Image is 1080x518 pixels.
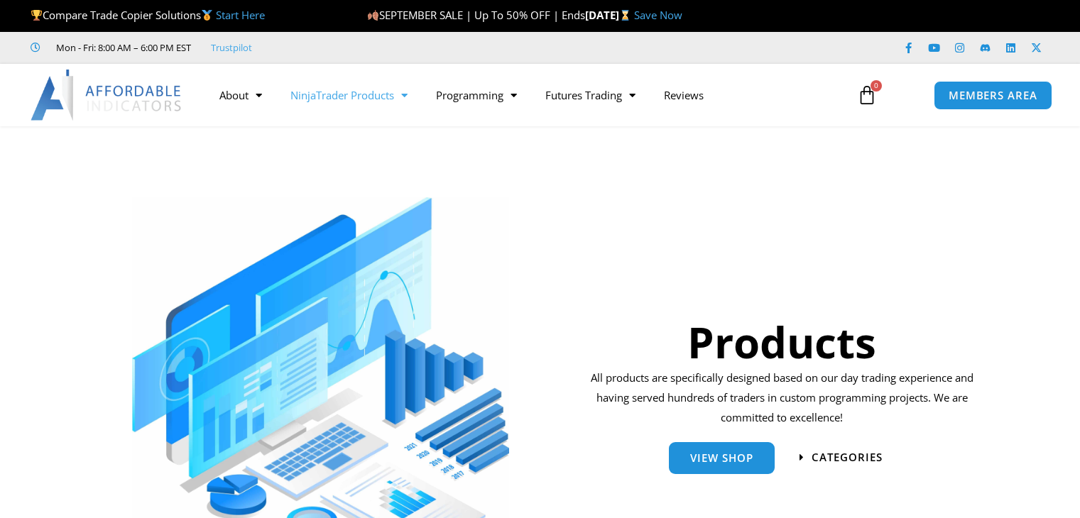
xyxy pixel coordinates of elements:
[216,8,265,22] a: Start Here
[211,39,252,56] a: Trustpilot
[422,79,531,111] a: Programming
[53,39,191,56] span: Mon - Fri: 8:00 AM – 6:00 PM EST
[31,8,265,22] span: Compare Trade Copier Solutions
[368,10,378,21] img: 🍂
[690,453,753,463] span: View Shop
[634,8,682,22] a: Save Now
[531,79,650,111] a: Futures Trading
[205,79,276,111] a: About
[812,452,883,463] span: categories
[586,368,978,428] p: All products are specifically designed based on our day trading experience and having served hund...
[669,442,775,474] a: View Shop
[585,8,634,22] strong: [DATE]
[31,70,183,121] img: LogoAI | Affordable Indicators – NinjaTrader
[800,452,883,463] a: categories
[276,79,422,111] a: NinjaTrader Products
[620,10,631,21] img: ⌛
[586,312,978,372] h1: Products
[836,75,898,116] a: 0
[205,79,843,111] nav: Menu
[650,79,718,111] a: Reviews
[202,10,212,21] img: 🥇
[871,80,882,92] span: 0
[949,90,1037,101] span: MEMBERS AREA
[934,81,1052,110] a: MEMBERS AREA
[367,8,585,22] span: SEPTEMBER SALE | Up To 50% OFF | Ends
[31,10,42,21] img: 🏆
